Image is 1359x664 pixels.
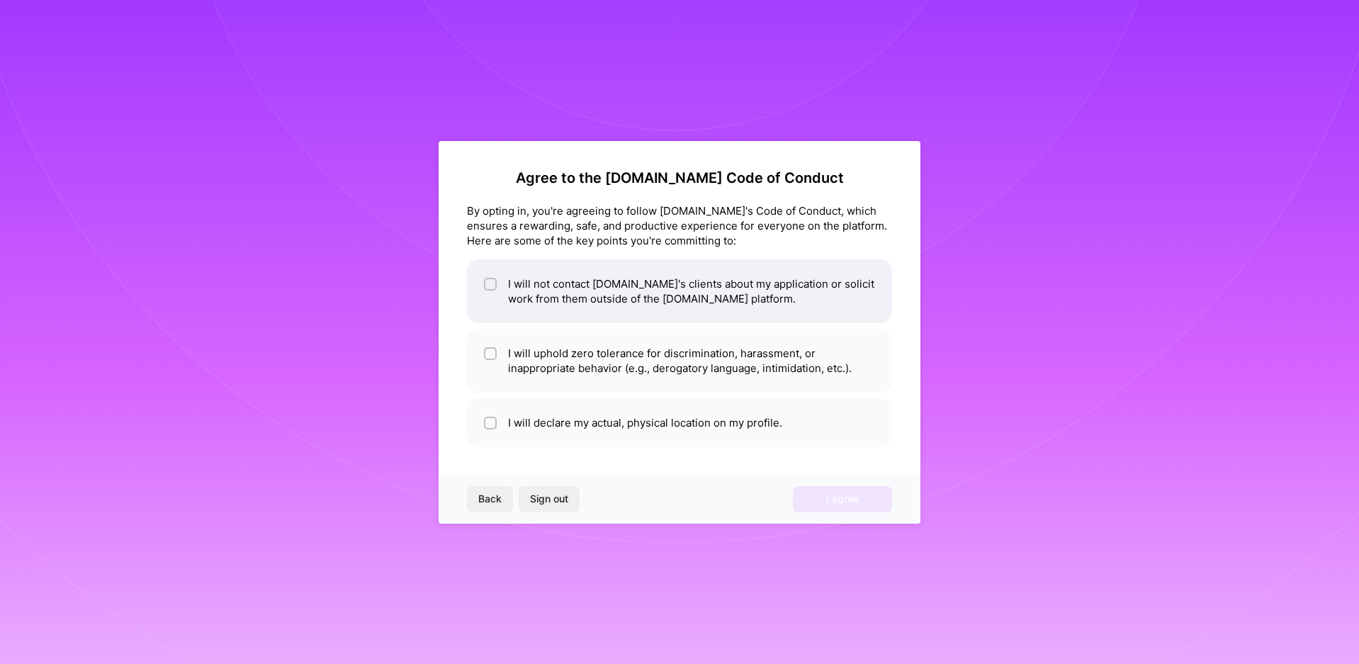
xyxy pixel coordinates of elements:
[530,492,568,506] span: Sign out
[467,329,892,393] li: I will uphold zero tolerance for discrimination, harassment, or inappropriate behavior (e.g., der...
[467,169,892,186] h2: Agree to the [DOMAIN_NAME] Code of Conduct
[467,203,892,248] div: By opting in, you're agreeing to follow [DOMAIN_NAME]'s Code of Conduct, which ensures a rewardin...
[519,486,580,512] button: Sign out
[478,492,502,506] span: Back
[467,398,892,447] li: I will declare my actual, physical location on my profile.
[467,486,513,512] button: Back
[467,259,892,323] li: I will not contact [DOMAIN_NAME]'s clients about my application or solicit work from them outside...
